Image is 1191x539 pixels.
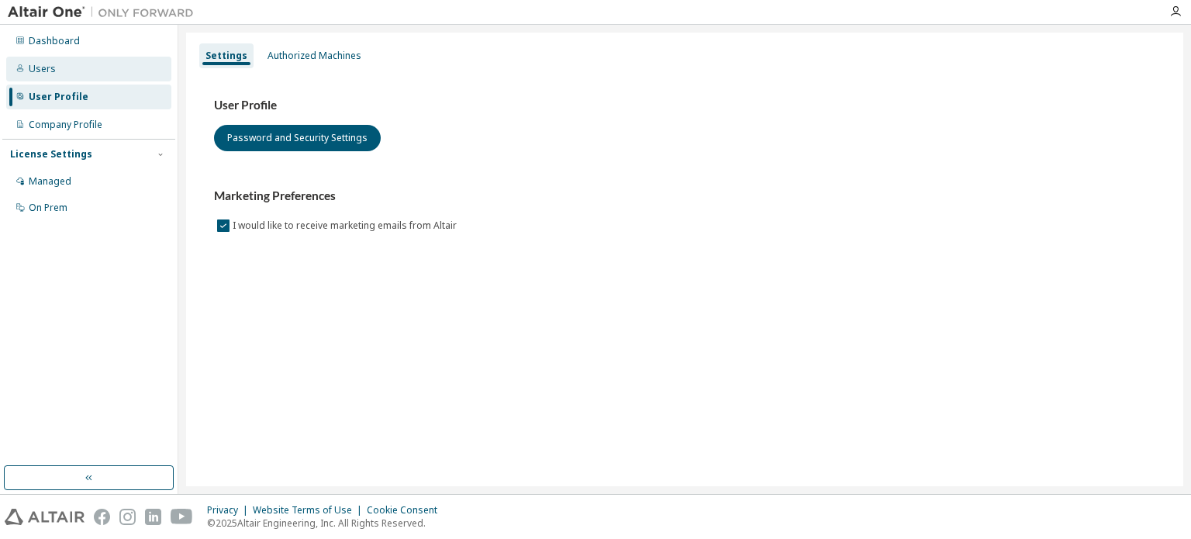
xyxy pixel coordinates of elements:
[8,5,202,20] img: Altair One
[119,509,136,525] img: instagram.svg
[145,509,161,525] img: linkedin.svg
[207,504,253,517] div: Privacy
[207,517,447,530] p: © 2025 Altair Engineering, Inc. All Rights Reserved.
[29,91,88,103] div: User Profile
[214,125,381,151] button: Password and Security Settings
[10,148,92,161] div: License Settings
[29,119,102,131] div: Company Profile
[29,35,80,47] div: Dashboard
[5,509,85,525] img: altair_logo.svg
[367,504,447,517] div: Cookie Consent
[94,509,110,525] img: facebook.svg
[214,98,1155,113] h3: User Profile
[268,50,361,62] div: Authorized Machines
[233,216,460,235] label: I would like to receive marketing emails from Altair
[29,202,67,214] div: On Prem
[205,50,247,62] div: Settings
[29,63,56,75] div: Users
[253,504,367,517] div: Website Terms of Use
[29,175,71,188] div: Managed
[214,188,1155,204] h3: Marketing Preferences
[171,509,193,525] img: youtube.svg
